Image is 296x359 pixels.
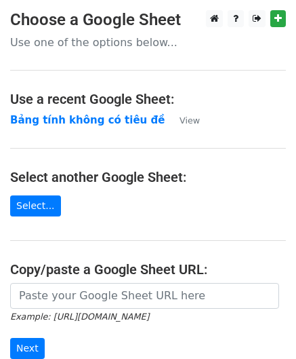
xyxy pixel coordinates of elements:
small: Example: [URL][DOMAIN_NAME] [10,311,149,322]
p: Use one of the options below... [10,35,286,50]
a: Bảng tính không có tiêu đề [10,114,165,126]
a: View [166,114,200,126]
h4: Use a recent Google Sheet: [10,91,286,107]
h4: Copy/paste a Google Sheet URL: [10,261,286,278]
h3: Choose a Google Sheet [10,10,286,30]
input: Next [10,338,45,359]
input: Paste your Google Sheet URL here [10,283,279,309]
small: View [179,115,200,126]
a: Select... [10,195,61,216]
h4: Select another Google Sheet: [10,169,286,185]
